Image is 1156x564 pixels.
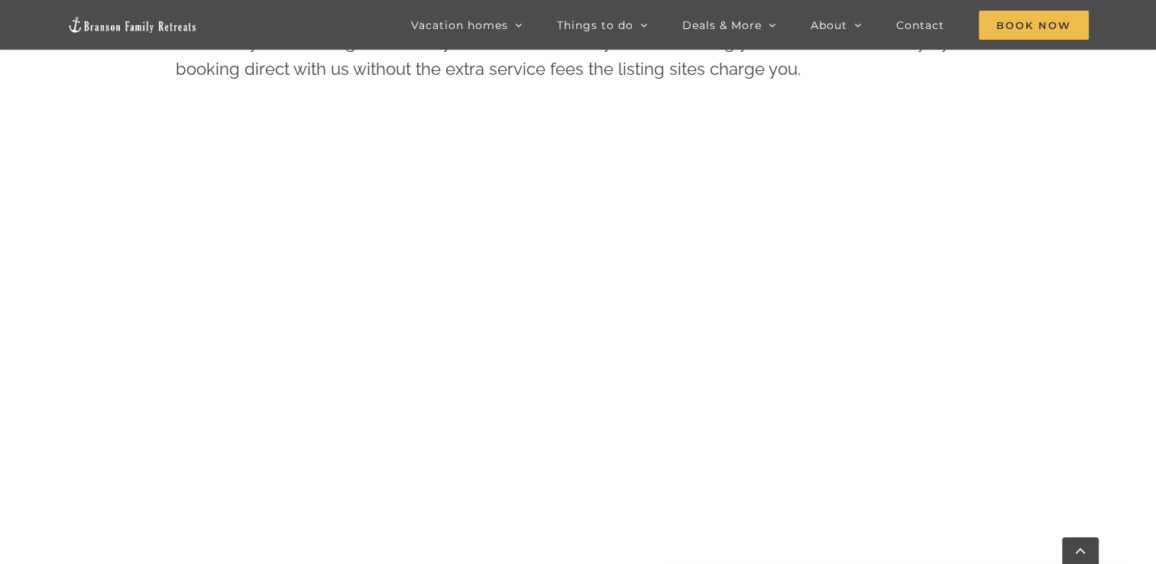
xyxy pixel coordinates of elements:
[411,20,508,31] span: Vacation homes
[896,20,944,31] span: Contact
[811,20,847,31] span: About
[67,16,197,34] img: Branson Family Retreats Logo
[979,11,1089,40] span: Book Now
[682,20,762,31] span: Deals & More
[557,20,633,31] span: Things to do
